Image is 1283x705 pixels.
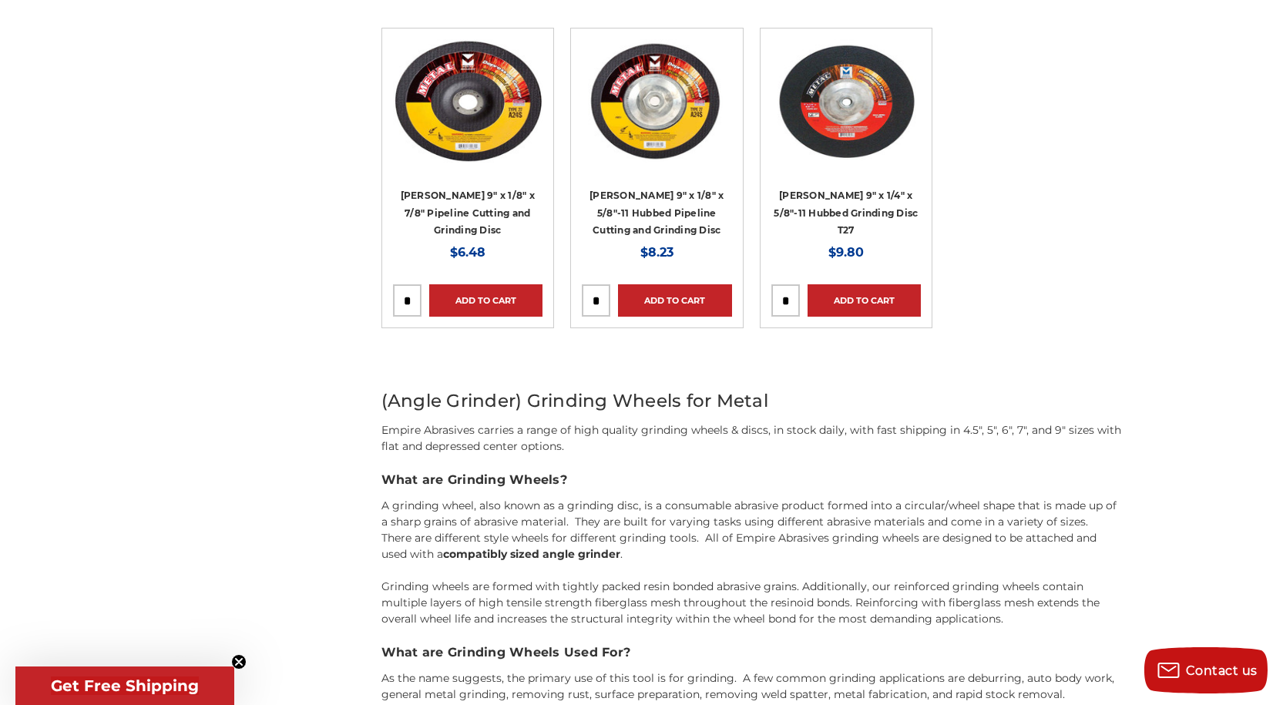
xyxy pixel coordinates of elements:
h3: What are Grinding Wheels? [381,471,1122,489]
a: Mercer 9" x 1/8" x 7/8 Cutting and Light Grinding Wheel [393,39,542,237]
p: Empire Abrasives carries a range of high quality grinding wheels & discs, in stock daily, with fa... [381,422,1122,455]
p: A grinding wheel, also known as a grinding disc, is a consumable abrasive product formed into a c... [381,498,1122,562]
span: $9.80 [828,245,864,260]
h3: What are Grinding Wheels Used For? [381,643,1122,662]
img: Mercer 9" x 1/8" x 5/8"-11 Hubbed Cutting and Light Grinding Wheel [582,39,731,163]
span: Get Free Shipping [51,676,199,695]
span: $6.48 [450,245,485,260]
p: As the name suggests, the primary use of this tool is for grinding. A few common grinding applica... [381,670,1122,703]
div: Get Free ShippingClose teaser [15,666,234,705]
span: Contact us [1186,663,1258,678]
h2: (Angle Grinder) Grinding Wheels for Metal [381,388,1122,415]
a: 9" x 1/4" x 5/8"-11 Hubbed Grinding Wheel [771,39,921,237]
p: Grinding wheels are formed with tightly packed resin bonded abrasive grains. Additionally, our re... [381,579,1122,627]
button: Close teaser [231,654,247,670]
img: 9" x 1/4" x 5/8"-11 Hubbed Grinding Wheel [771,39,921,163]
span: $8.23 [640,245,673,260]
a: Add to Cart [808,284,921,317]
a: Mercer 9" x 1/8" x 5/8"-11 Hubbed Cutting and Light Grinding Wheel [582,39,731,237]
a: Add to Cart [429,284,542,317]
button: Contact us [1144,647,1268,693]
strong: compatibly sized angle grinder [443,547,620,561]
img: Mercer 9" x 1/8" x 7/8 Cutting and Light Grinding Wheel [393,39,542,163]
a: Add to Cart [618,284,731,317]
